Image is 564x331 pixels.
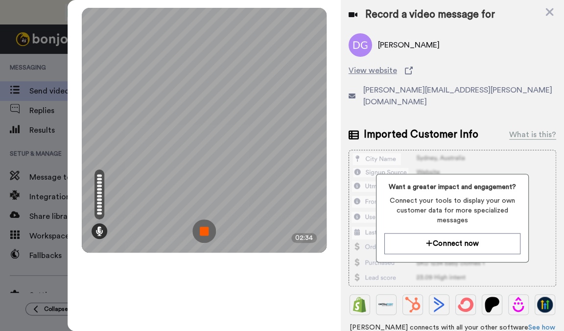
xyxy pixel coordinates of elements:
[378,297,394,312] img: Ontraport
[484,297,500,312] img: Patreon
[384,233,520,254] button: Connect now
[405,297,421,312] img: Hubspot
[291,233,317,243] div: 02:34
[537,297,553,312] img: GoHighLevel
[458,297,473,312] img: ConvertKit
[431,297,447,312] img: ActiveCampaign
[511,297,526,312] img: Drip
[528,324,555,331] a: See how
[364,127,478,142] span: Imported Customer Info
[384,196,520,225] span: Connect your tools to display your own customer data for more specialized messages
[509,129,556,141] div: What is this?
[352,297,368,312] img: Shopify
[192,219,216,243] img: ic_record_stop.svg
[363,84,556,108] span: [PERSON_NAME][EMAIL_ADDRESS][PERSON_NAME][DOMAIN_NAME]
[384,182,520,192] span: Want a greater impact and engagement?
